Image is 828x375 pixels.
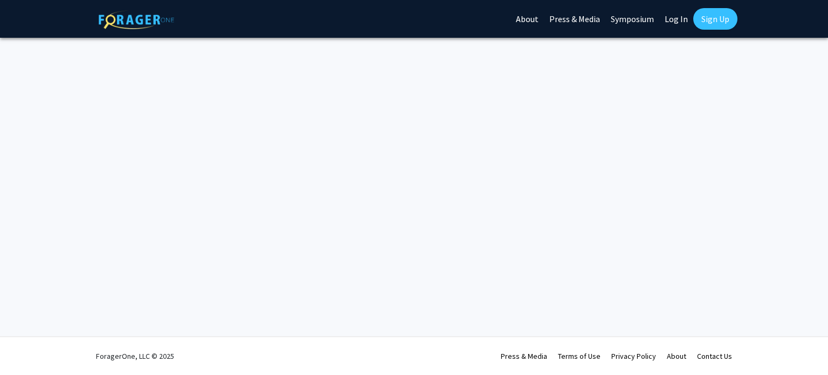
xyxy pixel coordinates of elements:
[693,8,737,30] a: Sign Up
[697,351,732,361] a: Contact Us
[667,351,686,361] a: About
[96,337,174,375] div: ForagerOne, LLC © 2025
[558,351,601,361] a: Terms of Use
[611,351,656,361] a: Privacy Policy
[501,351,547,361] a: Press & Media
[99,10,174,29] img: ForagerOne Logo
